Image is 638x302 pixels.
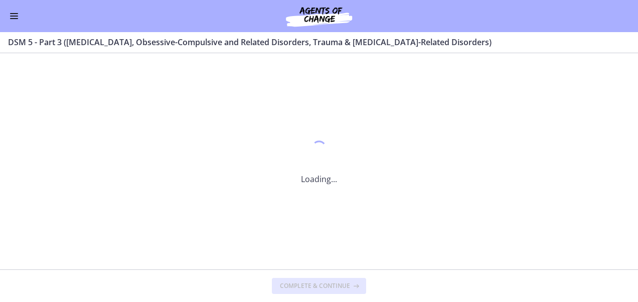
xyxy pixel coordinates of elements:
[301,138,337,161] div: 1
[8,36,618,48] h3: DSM 5 - Part 3 ([MEDICAL_DATA], Obsessive-Compulsive and Related Disorders, Trauma & [MEDICAL_DAT...
[272,278,366,294] button: Complete & continue
[8,10,20,22] button: Enable menu
[301,173,337,185] p: Loading...
[259,4,379,28] img: Agents of Change
[280,282,350,290] span: Complete & continue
